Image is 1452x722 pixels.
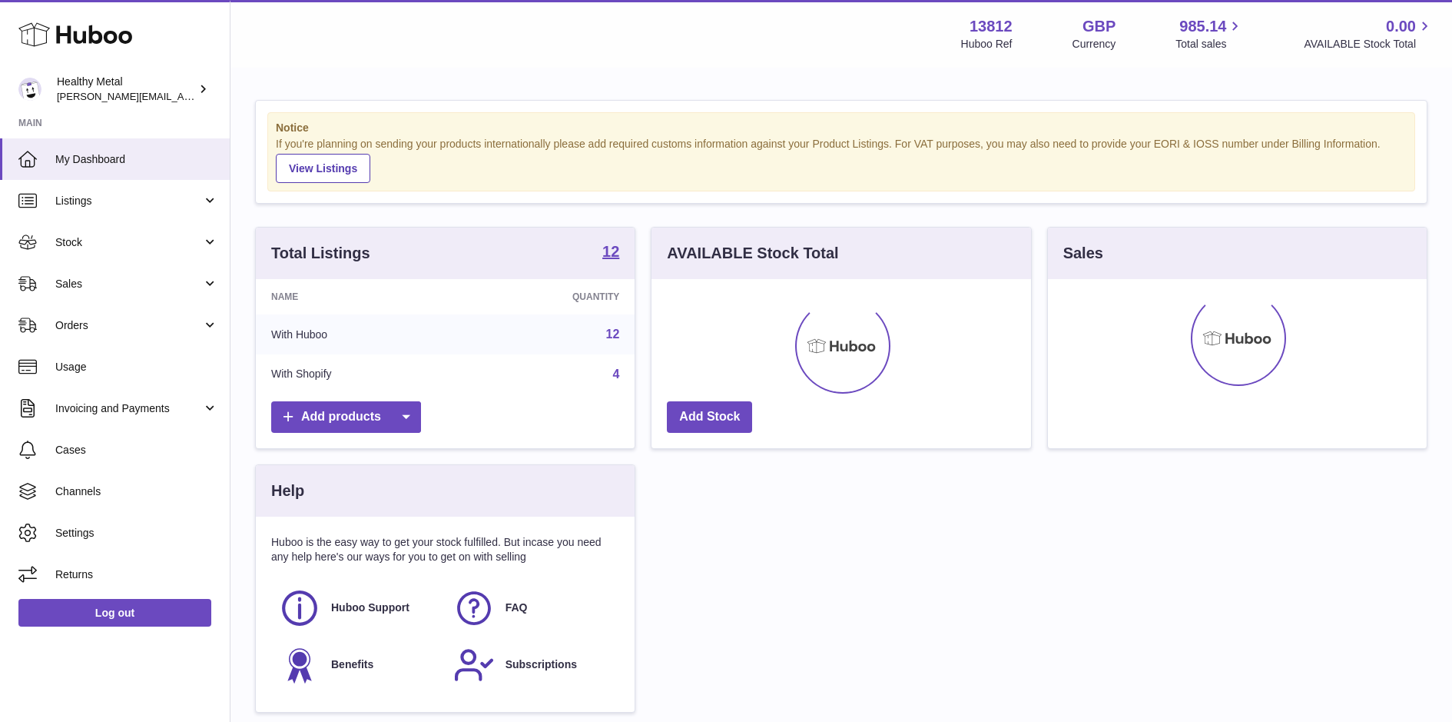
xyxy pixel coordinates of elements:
[606,328,620,341] a: 12
[970,16,1013,37] strong: 13812
[57,75,195,104] div: Healthy Metal
[1179,16,1226,37] span: 985.14
[256,314,460,354] td: With Huboo
[667,401,752,433] a: Add Stock
[506,601,528,615] span: FAQ
[961,37,1013,52] div: Huboo Ref
[612,368,619,381] a: 4
[1063,243,1103,264] h3: Sales
[453,644,612,686] a: Subscriptions
[55,401,202,416] span: Invoicing and Payments
[256,279,460,314] th: Name
[18,78,41,101] img: jose@healthy-metal.com
[279,644,438,686] a: Benefits
[271,401,421,433] a: Add products
[276,137,1407,183] div: If you're planning on sending your products internationally please add required customs informati...
[55,277,202,291] span: Sales
[55,194,202,208] span: Listings
[453,587,612,629] a: FAQ
[602,244,619,262] a: 12
[271,535,619,564] p: Huboo is the easy way to get your stock fulfilled. But incase you need any help here's our ways f...
[279,587,438,629] a: Huboo Support
[1175,37,1244,52] span: Total sales
[271,481,304,501] h3: Help
[256,354,460,394] td: With Shopify
[1175,16,1244,52] a: 985.14 Total sales
[55,360,218,374] span: Usage
[55,235,202,250] span: Stock
[55,443,218,457] span: Cases
[506,657,577,672] span: Subscriptions
[276,154,370,183] a: View Listings
[1386,16,1416,37] span: 0.00
[18,599,211,627] a: Log out
[276,121,1407,135] strong: Notice
[1304,37,1434,52] span: AVAILABLE Stock Total
[602,244,619,259] strong: 12
[55,526,218,541] span: Settings
[55,318,202,333] span: Orders
[460,279,635,314] th: Quantity
[55,484,218,499] span: Channels
[667,243,838,264] h3: AVAILABLE Stock Total
[331,657,373,672] span: Benefits
[331,601,409,615] span: Huboo Support
[1072,37,1116,52] div: Currency
[1304,16,1434,52] a: 0.00 AVAILABLE Stock Total
[55,567,218,582] span: Returns
[55,152,218,167] span: My Dashboard
[271,243,370,264] h3: Total Listings
[57,90,308,102] span: [PERSON_NAME][EMAIL_ADDRESS][DOMAIN_NAME]
[1082,16,1116,37] strong: GBP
